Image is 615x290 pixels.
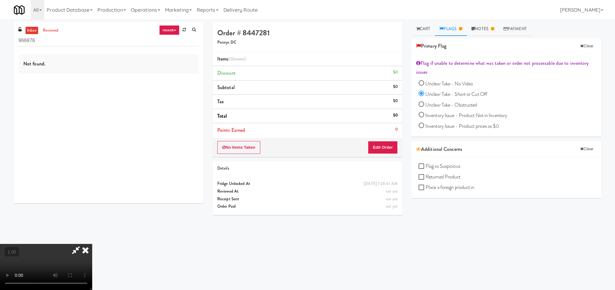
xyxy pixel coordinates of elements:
span: (0 ) [228,55,246,62]
ng-pluralize: items [233,55,244,62]
span: Primary Flag [416,41,446,51]
span: Items [217,55,246,62]
span: Tax [217,98,224,105]
a: reviewed [41,27,60,34]
span: Inventory Issue - Product Not in Inventory [425,112,507,119]
input: Inventory Issue - Product prices as $0 [419,123,424,129]
input: Returned Product [419,175,426,180]
h4: Order # 8447281 [217,29,398,37]
h5: Pennys DC [217,40,398,45]
a: Notes [467,22,499,36]
a: recent [159,25,179,35]
input: Unclear Take - No Video [419,81,424,87]
a: inbox [26,27,38,34]
span: Total [217,112,227,120]
input: Unclear Take - Obstructed [419,102,424,108]
div: Order Paid [217,203,398,210]
button: Edit Order [368,141,398,154]
span: Unclear Take - Obstructed [425,101,477,108]
input: Place a foreign product in [419,185,426,190]
span: Subtotal [217,84,235,91]
span: Unclear Take - No Video [425,80,473,87]
input: Search vision orders [18,35,199,46]
span: not yet [386,188,398,194]
span: Inventory Issue - Product prices as $0 [425,123,499,130]
div: $0 [393,69,398,76]
div: $0 [393,83,398,91]
div: Flag if unable to determine what was taken or order not processable due to inventory issues [416,59,597,77]
button: Clear [577,41,596,51]
input: Unclear Take - Short or Cut Off [419,92,424,97]
div: 0 [395,126,398,133]
div: [DATE] 7:28:41 AM [364,180,398,188]
span: Discount [217,69,236,76]
span: Returned Product [426,173,461,180]
div: Fridge Unlocked At [217,180,398,188]
span: Not found. [23,60,45,67]
div: $0 [393,97,398,105]
input: Inventory Issue - Product Not in Inventory [419,113,424,118]
a: Cart [412,22,435,36]
div: Reviewed At [217,188,398,195]
span: Flag as Suspicious [426,163,460,170]
button: No Items Taken [217,141,260,154]
div: Receipt Sent [217,195,398,203]
img: Micromart [14,5,25,15]
a: Payment [499,22,531,36]
div: $0 [393,112,398,119]
span: Additional Concerns [416,145,462,154]
span: Unclear Take - Short or Cut Off [425,91,487,98]
div: Details [217,165,398,172]
span: Place a foreign product in [426,184,475,191]
button: Clear [577,144,596,154]
a: Flags [435,22,467,36]
span: not yet [386,196,398,202]
span: Points Earned [217,127,245,134]
input: Flag as Suspicious [419,164,426,169]
span: not yet [386,203,398,209]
